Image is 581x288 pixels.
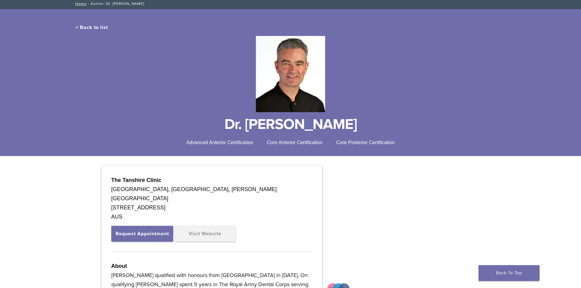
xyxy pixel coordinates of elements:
a: < Back to list [76,24,108,30]
div: [GEOGRAPHIC_DATA], [GEOGRAPHIC_DATA], [PERSON_NAME][GEOGRAPHIC_DATA] [111,185,312,203]
img: Bioclear [256,36,325,112]
a: Home [74,2,87,6]
a: Visit Website [175,226,236,242]
span: Core Posterior Certification [336,140,395,145]
strong: About [111,263,127,269]
div: [STREET_ADDRESS] AUS [111,203,312,221]
span: Core Anterior Certification [267,140,323,145]
button: Request Appointment [111,226,173,242]
span: / [87,2,91,5]
a: Back To Top [479,265,540,281]
span: Advanced Anterior Certification [186,140,253,145]
strong: The Tanshire Clinic [111,177,162,183]
h1: Dr. [PERSON_NAME] [76,117,506,132]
